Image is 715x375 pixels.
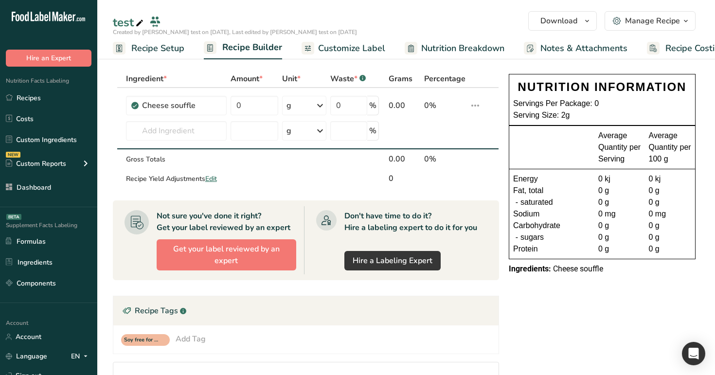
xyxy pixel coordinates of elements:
div: Waste [330,73,366,85]
div: test [113,14,145,31]
span: Created by [PERSON_NAME] test on [DATE], Last edited by [PERSON_NAME] test on [DATE] [113,28,357,36]
button: Download [528,11,597,31]
div: Not sure you've done it right? Get your label reviewed by an expert [157,210,290,233]
div: 0 g [649,220,692,232]
div: Average Quantity per Serving [598,130,641,165]
div: 0 kj [598,173,641,185]
span: Ingredient [126,73,167,85]
div: Recipe Yield Adjustments [126,174,227,184]
div: 0 g [649,196,692,208]
a: Nutrition Breakdown [405,37,504,59]
div: 0 g [649,243,692,255]
span: Protein [513,243,538,255]
div: 0 g [598,243,641,255]
div: Recipe Tags [113,296,499,325]
div: Average Quantity per 100 g [649,130,692,165]
button: Get your label reviewed by an expert [157,239,296,270]
span: Get your label reviewed by an expert [165,243,288,267]
div: 0 g [649,232,692,243]
div: NUTRITION INFORMATION [513,78,691,96]
a: Recipe Setup [113,37,184,59]
span: Soy free for recipe [124,336,158,344]
span: Recipe Setup [131,42,184,55]
span: saturated [520,196,553,208]
div: 0 g [598,196,641,208]
a: Customize Label [302,37,385,59]
span: Amount [231,73,263,85]
div: Don't have time to do it? Hire a labeling expert to do it for you [344,210,477,233]
div: 0.00 [389,100,420,111]
div: Cheese souffle [142,100,221,111]
div: 0 mg [598,208,641,220]
span: Customize Label [318,42,385,55]
a: Hire a Labeling Expert [344,251,441,270]
span: Notes & Attachments [540,42,627,55]
span: Unit [282,73,301,85]
a: Recipe Builder [204,36,282,60]
input: Add Ingredient [126,121,227,141]
span: Nutrition Breakdown [421,42,504,55]
div: 0.00 [389,153,420,165]
span: Download [540,15,577,27]
div: g [286,100,291,111]
div: BETA [6,214,21,220]
span: Cheese souffle [553,264,603,273]
div: 0 mg [649,208,692,220]
span: Edit [205,174,217,183]
span: Percentage [424,73,465,85]
span: Recipe Builder [222,41,282,54]
div: g [286,125,291,137]
a: Notes & Attachments [524,37,627,59]
div: 0 g [598,185,641,196]
span: Ingredients: [509,264,551,273]
span: Grams [389,73,412,85]
span: Sodium [513,208,539,220]
a: Language [6,348,47,365]
button: Manage Recipe [605,11,696,31]
div: 0% [424,153,465,165]
span: Energy [513,173,538,185]
div: Manage Recipe [625,15,680,27]
div: Custom Reports [6,159,66,169]
button: Hire an Expert [6,50,91,67]
span: Fat, total [513,185,543,196]
div: - [513,232,520,243]
div: 0 g [598,232,641,243]
div: 0 [389,173,420,184]
div: - [513,196,520,208]
div: Gross Totals [126,154,227,164]
div: EN [71,351,91,362]
div: 0% [424,100,465,111]
div: Add Tag [176,333,206,345]
div: 0 g [598,220,641,232]
div: 0 g [649,185,692,196]
div: NEW [6,152,20,158]
span: sugars [520,232,544,243]
div: Serving Size: 2g [513,109,691,121]
div: Open Intercom Messenger [682,342,705,365]
div: Servings Per Package: 0 [513,98,691,109]
div: 0 kj [649,173,692,185]
span: Carbohydrate [513,220,560,232]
